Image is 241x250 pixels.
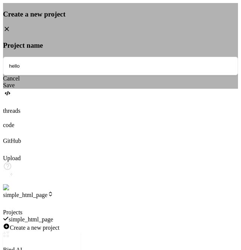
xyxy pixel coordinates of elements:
[3,122,14,128] label: code
[3,184,27,191] img: settings
[3,57,238,75] input: Title
[3,10,238,18] h3: Create a new project
[3,75,238,82] div: Cancel
[9,216,53,223] span: simple_html_page
[10,224,59,231] span: Create a new project
[3,108,20,114] label: threads
[3,192,53,198] span: simple_html_page
[3,82,238,89] div: Save
[3,41,238,50] h3: Project name
[3,138,21,144] label: GitHub
[3,209,81,216] div: Projects
[3,155,21,161] label: Upload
